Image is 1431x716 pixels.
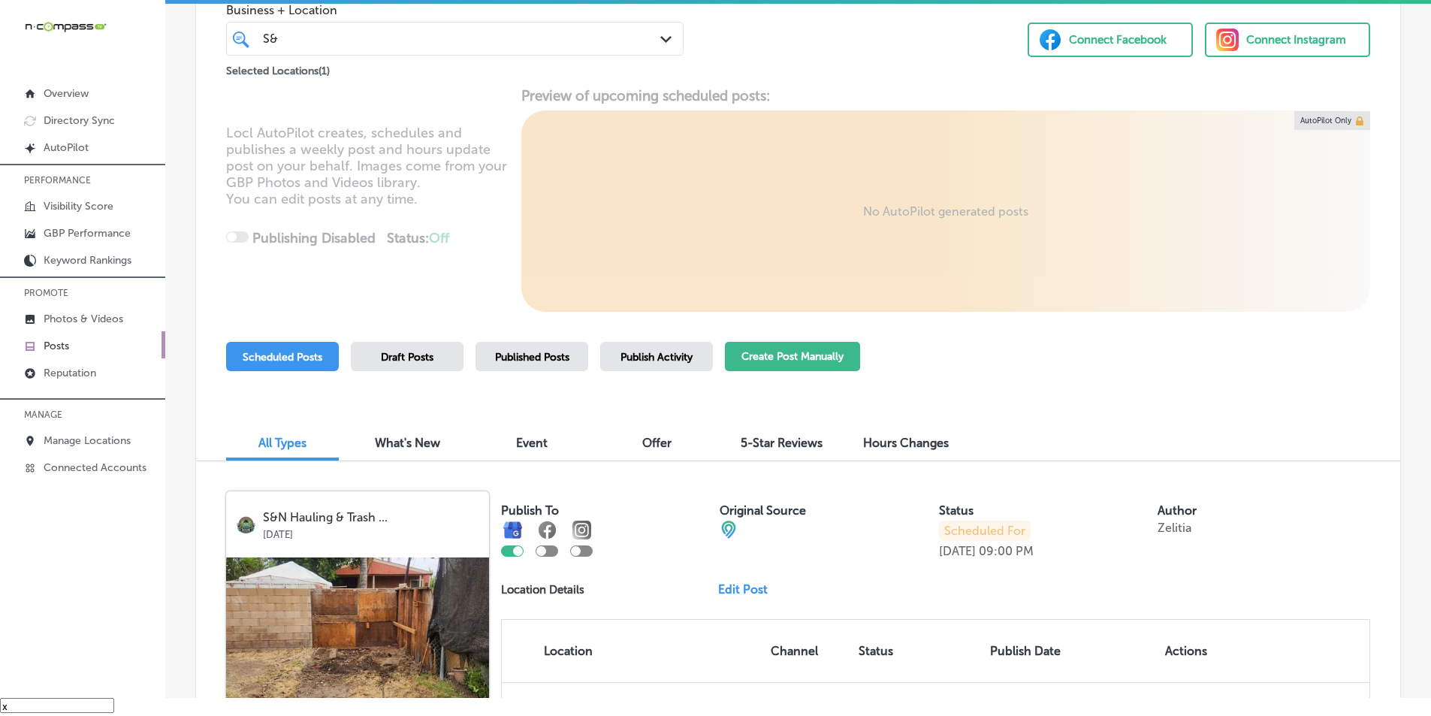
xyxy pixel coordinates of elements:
button: Connect Instagram [1205,23,1370,57]
p: GBP Performance [44,227,131,240]
span: Draft Posts [381,351,433,364]
img: logo [237,515,255,534]
p: Overview [44,87,89,100]
span: 5-Star Reviews [741,436,823,450]
label: Publish To [501,503,559,518]
p: Photos & Videos [44,313,123,325]
p: Selected Locations ( 1 ) [226,59,330,77]
th: Location [502,620,765,682]
p: Scheduled For [939,521,1031,541]
div: Connect Facebook [1069,29,1167,51]
span: Offer [642,436,672,450]
label: Author [1158,503,1197,518]
span: Business + Location [226,3,684,17]
p: Location Details [501,583,584,597]
th: Actions [1159,620,1229,682]
button: Connect Facebook [1028,23,1193,57]
img: 660ab0bf-5cc7-4cb8-ba1c-48b5ae0f18e60NCTV_CLogo_TV_Black_-500x88.png [24,20,107,34]
p: Visibility Score [44,200,113,213]
a: Edit Post [718,582,780,597]
th: Channel [765,620,853,682]
p: Manage Locations [44,434,131,447]
span: Scheduled Posts [243,351,322,364]
p: Connected Accounts [44,461,146,474]
img: cba84b02adce74ede1fb4a8549a95eca.png [720,521,738,539]
span: Publish Activity [620,351,693,364]
button: Create Post Manually [725,342,860,371]
p: Reputation [44,367,96,379]
p: AutoPilot [44,141,89,154]
p: Zelitia [1158,521,1191,535]
label: Original Source [720,503,806,518]
label: Status [939,503,974,518]
span: All Types [258,436,306,450]
p: Keyword Rankings [44,254,131,267]
p: Posts [44,340,69,352]
span: Event [516,436,548,450]
span: Hours Changes [863,436,949,450]
span: Published Posts [495,351,569,364]
span: What's New [375,436,440,450]
th: Publish Date [984,620,1159,682]
div: Connect Instagram [1246,29,1346,51]
p: [DATE] [263,524,479,540]
p: 09:00 PM [979,544,1034,558]
th: Status [853,620,984,682]
img: 86dcd375-dc15-485b-ba56-063681fac13a20250815_091015.jpg [226,557,489,708]
p: [DATE] [939,544,976,558]
p: Directory Sync [44,114,115,127]
p: S&N Hauling & Trash ... [263,511,479,524]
